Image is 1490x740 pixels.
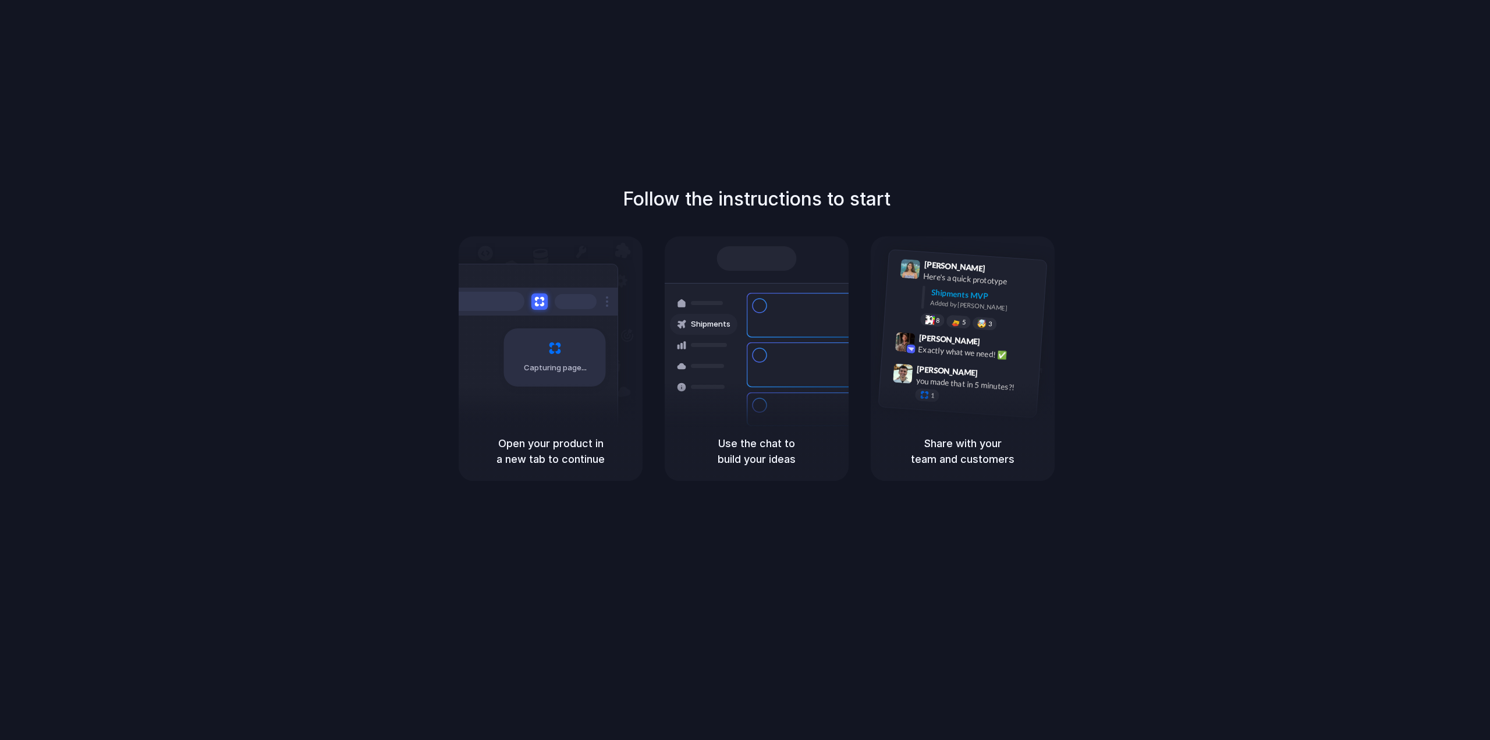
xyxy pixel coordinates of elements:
span: 9:42 AM [984,337,1007,350]
div: Added by [PERSON_NAME] [930,298,1037,315]
span: [PERSON_NAME] [917,363,978,380]
div: you made that in 5 minutes?! [916,374,1032,394]
span: 8 [936,317,940,324]
span: [PERSON_NAME] [918,331,980,348]
span: 1 [931,392,935,399]
span: Shipments [691,318,730,330]
h5: Open your product in a new tab to continue [473,435,629,467]
span: 9:47 AM [981,368,1005,382]
h1: Follow the instructions to start [623,185,891,213]
span: 5 [962,319,966,325]
h5: Use the chat to build your ideas [679,435,835,467]
div: 🤯 [977,319,987,328]
div: Shipments MVP [931,286,1038,306]
span: 3 [988,321,992,327]
div: Exactly what we need! ✅ [918,343,1034,363]
span: Capturing page [524,362,588,374]
h5: Share with your team and customers [885,435,1041,467]
span: 9:41 AM [989,264,1013,278]
span: [PERSON_NAME] [924,258,985,275]
div: Here's a quick prototype [923,270,1040,290]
